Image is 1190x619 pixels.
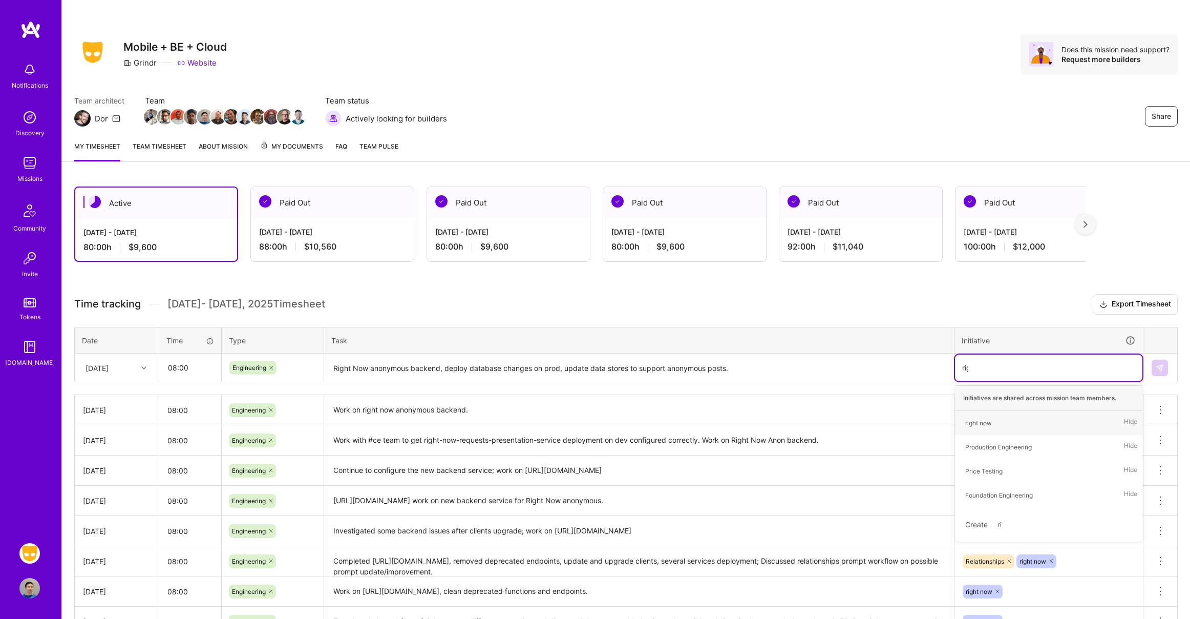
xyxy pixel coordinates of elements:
[83,435,151,446] div: [DATE]
[17,578,42,599] a: User Avatar
[20,20,41,39] img: logo
[112,114,120,122] i: icon Mail
[325,517,953,545] textarea: Investigated some backend issues after clients upgrade; work on [URL][DOMAIN_NAME]
[964,226,1110,237] div: [DATE] - [DATE]
[304,241,336,252] span: $10,560
[74,298,141,311] span: Time tracking
[144,109,159,125] img: Team Member Avatar
[19,59,40,80] img: bell
[210,109,226,125] img: Team Member Avatar
[19,312,40,322] div: Tokens
[260,141,323,152] span: My Documents
[13,223,46,234] div: Community
[74,38,111,66] img: Company Logo
[197,109,213,125] img: Team Member Avatar
[962,335,1136,346] div: Initiative
[232,467,266,474] span: Engineering
[83,586,151,597] div: [DATE]
[291,108,305,126] a: Team Member Avatar
[435,195,448,208] img: Paid Out
[19,337,40,357] img: guide book
[123,57,157,68] div: Grindr
[83,556,151,567] div: [DATE]
[259,226,406,237] div: [DATE] - [DATE]
[335,141,347,161] a: FAQ
[83,227,229,238] div: [DATE] - [DATE]
[965,418,992,428] div: right now
[325,396,953,425] textarea: Work on right now anonymous backend.
[1019,558,1046,565] span: right now
[199,141,248,161] a: About Mission
[19,107,40,128] img: discovery
[74,110,91,127] img: Team Architect
[1013,241,1045,252] span: $12,000
[480,241,508,252] span: $9,600
[965,466,1003,477] div: Price Testing
[158,108,172,126] a: Team Member Avatar
[185,108,198,126] a: Team Member Avatar
[225,108,238,126] a: Team Member Avatar
[251,187,414,218] div: Paid Out
[264,109,279,125] img: Team Member Avatar
[325,355,953,382] textarea: Right Now anonymous backend, deploy database changes on prod, update data stores to support anony...
[89,196,101,208] img: Active
[83,496,151,506] div: [DATE]
[259,241,406,252] div: 88:00 h
[237,109,252,125] img: Team Member Avatar
[611,226,758,237] div: [DATE] - [DATE]
[251,108,265,126] a: Team Member Avatar
[159,487,221,514] input: HH:MM
[15,128,45,138] div: Discovery
[166,335,214,346] div: Time
[1156,364,1164,372] img: Submit
[277,109,292,125] img: Team Member Avatar
[232,497,266,505] span: Engineering
[222,327,324,354] th: Type
[611,241,758,252] div: 80:00 h
[278,108,291,126] a: Team Member Avatar
[250,109,266,125] img: Team Member Avatar
[172,108,185,126] a: Team Member Avatar
[965,442,1032,452] div: Production Engineering
[238,108,251,126] a: Team Member Avatar
[5,357,55,368] div: [DOMAIN_NAME]
[1061,54,1170,64] div: Request more builders
[427,187,590,218] div: Paid Out
[232,558,266,565] span: Engineering
[24,298,36,307] img: tokens
[19,578,40,599] img: User Avatar
[346,113,447,124] span: Actively looking for builders
[83,242,229,253] div: 80:00 h
[993,518,1007,531] span: ri
[157,109,173,125] img: Team Member Avatar
[211,108,225,126] a: Team Member Avatar
[159,427,221,454] input: HH:MM
[265,108,278,126] a: Team Member Avatar
[232,364,266,372] span: Engineering
[232,437,266,444] span: Engineering
[86,362,109,373] div: [DATE]
[955,385,1142,411] div: Initiatives are shared across mission team members.
[83,526,151,537] div: [DATE]
[325,487,953,515] textarea: [URL][DOMAIN_NAME] work on new backend service for Right Now anonymous.
[19,543,40,564] img: Grindr: Mobile + BE + Cloud
[260,141,323,161] a: My Documents
[964,241,1110,252] div: 100:00 h
[611,195,624,208] img: Paid Out
[1124,464,1137,478] span: Hide
[74,95,124,106] span: Team architect
[1093,294,1178,315] button: Export Timesheet
[1124,416,1137,430] span: Hide
[964,195,976,208] img: Paid Out
[259,195,271,208] img: Paid Out
[1083,221,1088,228] img: right
[1124,440,1137,454] span: Hide
[232,406,266,414] span: Engineering
[75,327,159,354] th: Date
[17,173,42,184] div: Missions
[955,187,1118,218] div: Paid Out
[359,142,398,150] span: Team Pulse
[788,195,800,208] img: Paid Out
[129,242,157,253] span: $9,600
[171,109,186,125] img: Team Member Avatar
